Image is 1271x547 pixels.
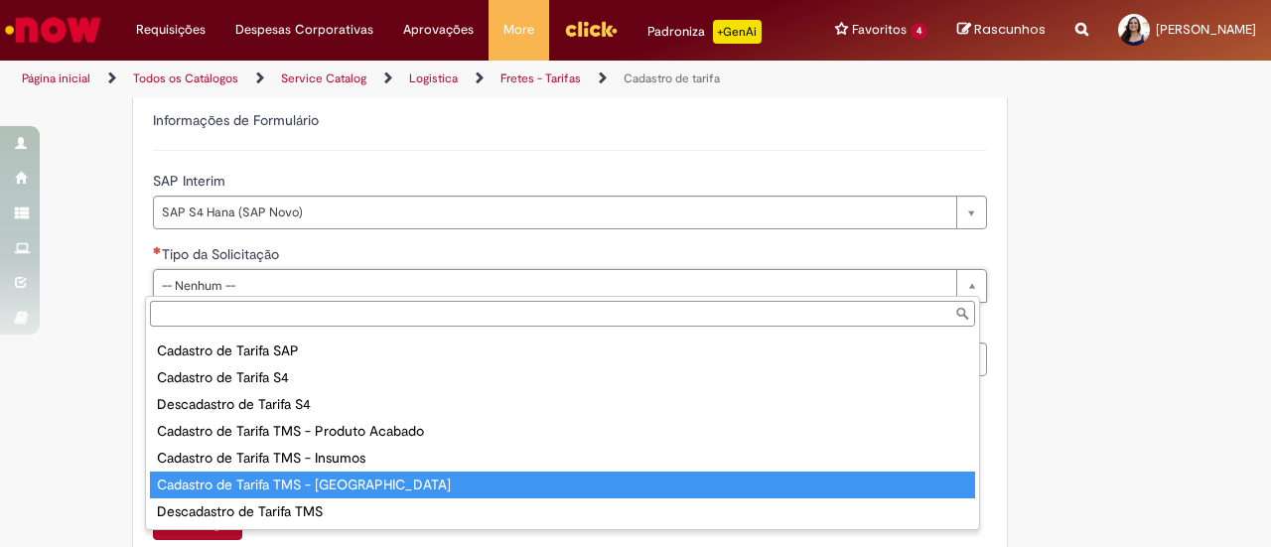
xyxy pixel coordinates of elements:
div: Descadastro de Tarifa S4 [150,391,975,418]
div: Cadastro de Tarifa TMS - Produto Acabado [150,418,975,445]
div: Cadastro de Tarifa SAP [150,338,975,364]
div: Descadastro de Tarifa TMS [150,498,975,525]
ul: Tipo da Solicitação [146,331,979,529]
div: Cadastro de Tarifa TMS - Insumos [150,445,975,472]
div: Cadastro de Tarifa TMS - [GEOGRAPHIC_DATA] [150,472,975,498]
div: Cadastro de Tarifa S4 [150,364,975,391]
